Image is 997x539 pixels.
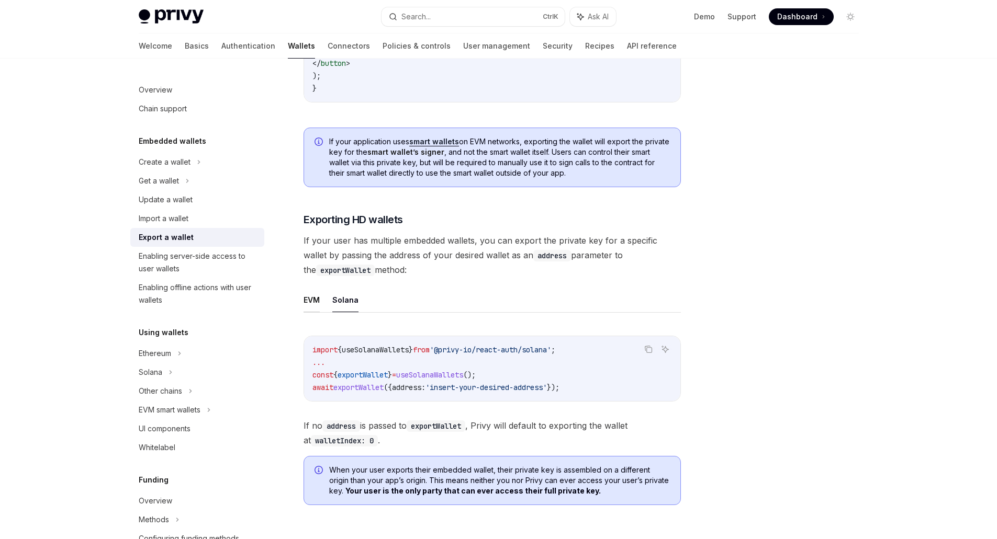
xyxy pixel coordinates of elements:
[346,59,350,68] span: >
[401,10,431,23] div: Search...
[333,383,384,392] span: exportWallet
[139,135,206,147] h5: Embedded wallets
[130,209,264,228] a: Import a wallet
[396,370,463,380] span: useSolanaWallets
[551,345,555,354] span: ;
[409,345,413,354] span: }
[139,231,194,244] div: Export a wallet
[304,288,320,312] button: EVM
[322,420,360,432] code: address
[533,250,571,261] code: address
[139,193,193,206] div: Update a wallet
[588,12,609,22] span: Ask AI
[139,441,175,454] div: Whitelabel
[130,438,264,457] a: Whitelabel
[543,13,558,21] span: Ctrl K
[345,486,601,495] b: Your user is the only party that can ever access their full private key.
[585,33,614,59] a: Recipes
[388,370,392,380] span: }
[407,420,465,432] code: exportWallet
[185,33,209,59] a: Basics
[392,383,425,392] span: address:
[384,383,392,392] span: ({
[130,247,264,278] a: Enabling server-side access to user wallets
[139,495,172,507] div: Overview
[288,33,315,59] a: Wallets
[139,385,182,397] div: Other chains
[312,370,333,380] span: const
[382,7,565,26] button: Search...CtrlK
[139,84,172,96] div: Overview
[409,137,459,146] a: smart wallets
[842,8,859,25] button: Toggle dark mode
[130,81,264,99] a: Overview
[312,84,317,93] span: }
[139,326,188,339] h5: Using wallets
[316,265,375,276] code: exportWallet
[139,404,200,416] div: EVM smart wallets
[627,33,677,59] a: API reference
[130,491,264,510] a: Overview
[338,370,388,380] span: exportWallet
[547,383,559,392] span: });
[312,383,333,392] span: await
[139,513,169,526] div: Methods
[130,278,264,309] a: Enabling offline actions with user wallets
[139,366,162,379] div: Solana
[777,12,817,22] span: Dashboard
[139,250,258,275] div: Enabling server-side access to user wallets
[342,345,409,354] span: useSolanaWallets
[312,59,321,68] span: </
[321,59,346,68] span: button
[694,12,715,22] a: Demo
[463,370,476,380] span: ();
[139,474,169,486] h5: Funding
[328,33,370,59] a: Connectors
[315,137,325,148] svg: Info
[139,156,191,168] div: Create a wallet
[658,342,672,356] button: Ask AI
[570,7,616,26] button: Ask AI
[367,147,444,156] strong: smart wallet’s signer
[304,233,681,277] span: If your user has multiple embedded wallets, you can export the private key for a specific wallet ...
[221,33,275,59] a: Authentication
[642,342,655,356] button: Copy the contents from the code block
[139,102,187,115] div: Chain support
[312,345,338,354] span: import
[425,383,547,392] span: 'insert-your-desired-address'
[333,370,338,380] span: {
[139,175,179,187] div: Get a wallet
[312,71,321,81] span: );
[727,12,756,22] a: Support
[413,345,430,354] span: from
[329,465,670,496] span: When your user exports their embedded wallet, their private key is assembled on a different origi...
[130,228,264,247] a: Export a wallet
[139,422,191,435] div: UI components
[139,347,171,360] div: Ethereum
[769,8,834,25] a: Dashboard
[543,33,573,59] a: Security
[392,370,396,380] span: =
[130,419,264,438] a: UI components
[312,358,325,367] span: ...
[139,281,258,306] div: Enabling offline actions with user wallets
[304,418,681,448] span: If no is passed to , Privy will default to exporting the wallet at .
[430,345,551,354] span: '@privy-io/react-auth/solana'
[329,136,670,178] span: If your application uses on EVM networks, exporting the wallet will export the private key for th...
[383,33,451,59] a: Policies & controls
[311,435,378,446] code: walletIndex: 0
[315,466,325,476] svg: Info
[304,212,403,227] span: Exporting HD wallets
[130,99,264,118] a: Chain support
[139,9,204,24] img: light logo
[130,190,264,209] a: Update a wallet
[139,212,188,225] div: Import a wallet
[463,33,530,59] a: User management
[332,288,359,312] button: Solana
[338,345,342,354] span: {
[139,33,172,59] a: Welcome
